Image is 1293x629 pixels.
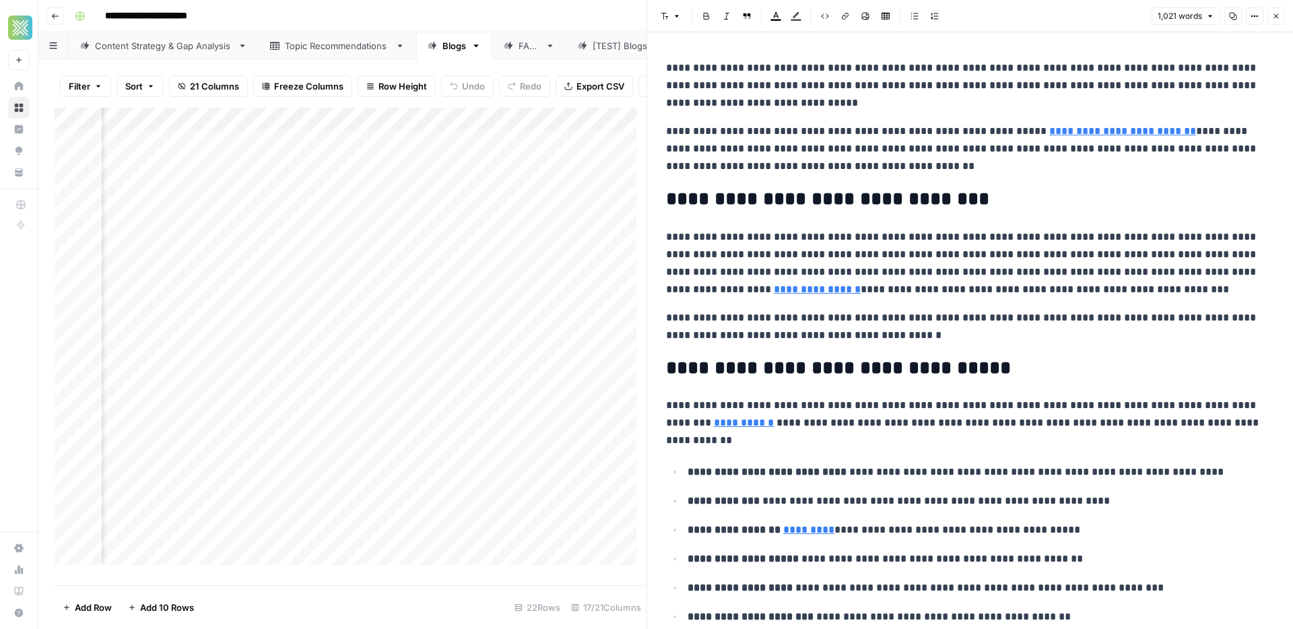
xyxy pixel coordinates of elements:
a: Home [8,75,30,97]
button: Filter [60,75,111,97]
div: Content Strategy & Gap Analysis [95,39,232,53]
span: Undo [462,79,485,93]
a: Your Data [8,162,30,183]
button: Workspace: Xponent21 [8,11,30,44]
a: [TEST] Blogs [566,32,674,59]
button: 1,021 words [1152,7,1220,25]
button: Help + Support [8,602,30,624]
img: Xponent21 Logo [8,15,32,40]
a: Learning Hub [8,581,30,602]
span: Freeze Columns [274,79,343,93]
a: Usage [8,559,30,581]
a: Insights [8,119,30,140]
div: [TEST] Blogs [593,39,648,53]
span: Redo [520,79,541,93]
button: Redo [499,75,550,97]
span: Sort [125,79,143,93]
div: 17/21 Columns [566,597,646,618]
a: Browse [8,97,30,119]
button: Row Height [358,75,436,97]
button: Add 10 Rows [120,597,202,618]
span: Add Row [75,601,112,614]
div: 22 Rows [509,597,566,618]
button: Undo [441,75,494,97]
button: Freeze Columns [253,75,352,97]
a: Blogs [416,32,492,59]
span: Add 10 Rows [140,601,194,614]
button: Add Row [55,597,120,618]
div: FAQs [519,39,540,53]
button: 21 Columns [169,75,248,97]
span: Filter [69,79,90,93]
span: Row Height [378,79,427,93]
div: Topic Recommendations [285,39,390,53]
a: Topic Recommendations [259,32,416,59]
a: Opportunities [8,140,30,162]
span: 1,021 words [1158,10,1202,22]
a: Content Strategy & Gap Analysis [69,32,259,59]
span: Export CSV [576,79,624,93]
a: FAQs [492,32,566,59]
div: Blogs [442,39,466,53]
span: 21 Columns [190,79,239,93]
button: Sort [117,75,164,97]
button: Export CSV [556,75,633,97]
a: Settings [8,537,30,559]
